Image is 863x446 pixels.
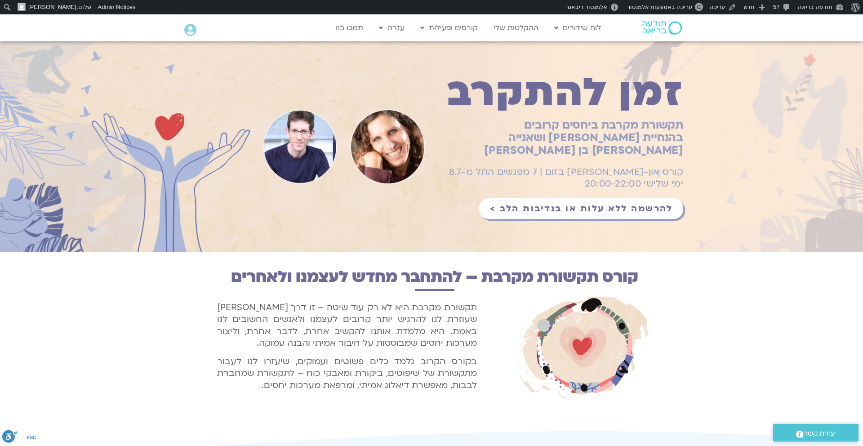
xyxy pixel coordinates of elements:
a: קורסים ופעילות [416,19,482,36]
h1: זמן להתקרב [436,75,683,110]
h1: קורס און-[PERSON_NAME] בזום | 7 מפגשים החל מ-8.7 ימי שלישי 20:00-22:00 [436,166,683,189]
a: ההקלטות שלי [489,19,543,36]
a: תמכו בנו [331,19,368,36]
span: עריכה באמצעות אלמנטור [627,4,692,10]
span: יצירת קשר [804,428,836,440]
a: יצירת קשר [773,424,859,442]
span: בקורס הקרוב נלמד כלים פשוטים ועמוקים, שיעזרו לנו לעבור מתקשורת של שיפוטים, ביקורת ומאבקי כוח – לת... [217,356,477,391]
a: לוח שידורים [550,19,605,36]
a: עזרה [374,19,409,36]
h3: קורס תקשורת מקרבת – להתחבר מחדש לעצמנו ולאחרים [217,269,653,285]
img: תודעה בריאה [642,21,682,35]
a: להרשמה ללא עלות או בנדיבות הלב > [479,198,683,219]
span: [PERSON_NAME] [28,4,76,10]
h1: תקשורת מקרבת ביחסים קרובים בהנחיית [PERSON_NAME] ושאנייה [PERSON_NAME] בן [PERSON_NAME] [436,119,683,157]
span: תקשורת מקרבת היא לא רק עוד שיטה – זו דרך [PERSON_NAME] שעוזרת לנו להרגיש יותר קרובים לעצמנו ולאנש... [217,302,477,349]
span: להרשמה ללא עלות או בנדיבות הלב > [490,204,672,214]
